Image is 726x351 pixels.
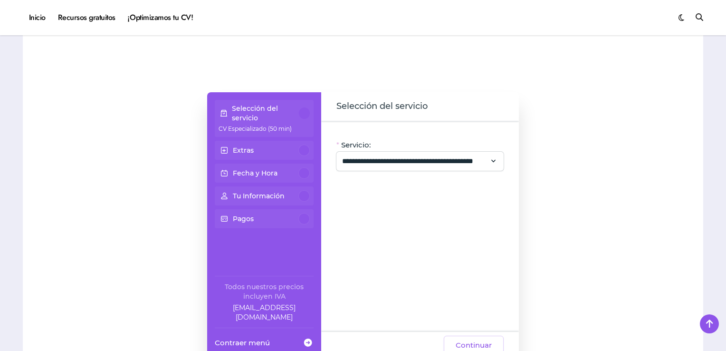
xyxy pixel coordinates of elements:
[215,338,270,348] span: Contraer menú
[336,100,428,113] span: Selección del servicio
[52,5,122,30] a: Recursos gratuitos
[232,104,299,123] p: Selección del servicio
[456,340,492,351] span: Continuar
[122,5,199,30] a: ¡Optimizamos tu CV!
[219,125,292,132] span: CV Especializado (50 min)
[23,5,52,30] a: Inicio
[215,303,314,322] a: Company email: ayuda@elhadadelasvacantes.com
[215,282,314,301] div: Todos nuestros precios incluyen IVA
[233,146,254,155] p: Extras
[341,140,371,150] span: Servicio:
[233,191,285,201] p: Tu Información
[233,168,277,178] p: Fecha y Hora
[233,214,254,224] p: Pagos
